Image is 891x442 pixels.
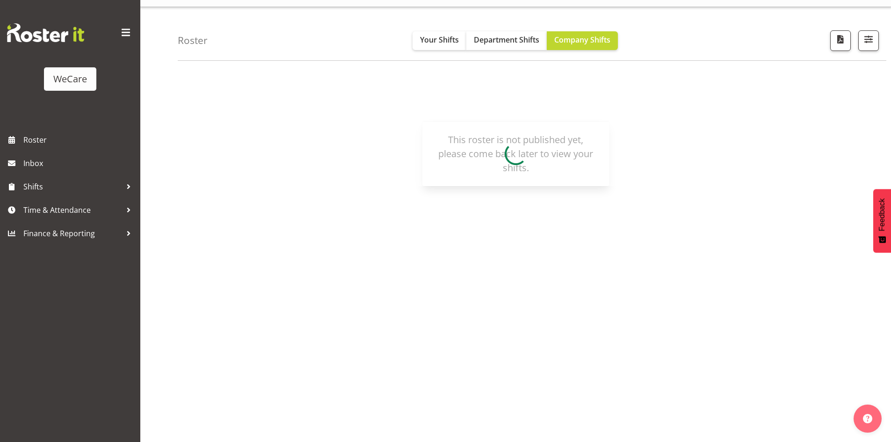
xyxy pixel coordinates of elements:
span: Finance & Reporting [23,226,122,240]
span: Your Shifts [420,35,459,45]
button: Company Shifts [547,31,618,50]
span: Company Shifts [554,35,610,45]
span: Inbox [23,156,136,170]
span: Department Shifts [474,35,539,45]
img: help-xxl-2.png [863,414,872,423]
button: Your Shifts [413,31,466,50]
button: Department Shifts [466,31,547,50]
button: Feedback - Show survey [873,189,891,253]
span: Feedback [878,198,886,231]
button: Filter Shifts [858,30,879,51]
img: Rosterit website logo [7,23,84,42]
div: WeCare [53,72,87,86]
span: Roster [23,133,136,147]
button: Download a PDF of the roster according to the set date range. [830,30,851,51]
h4: Roster [178,35,208,46]
span: Shifts [23,180,122,194]
span: Time & Attendance [23,203,122,217]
